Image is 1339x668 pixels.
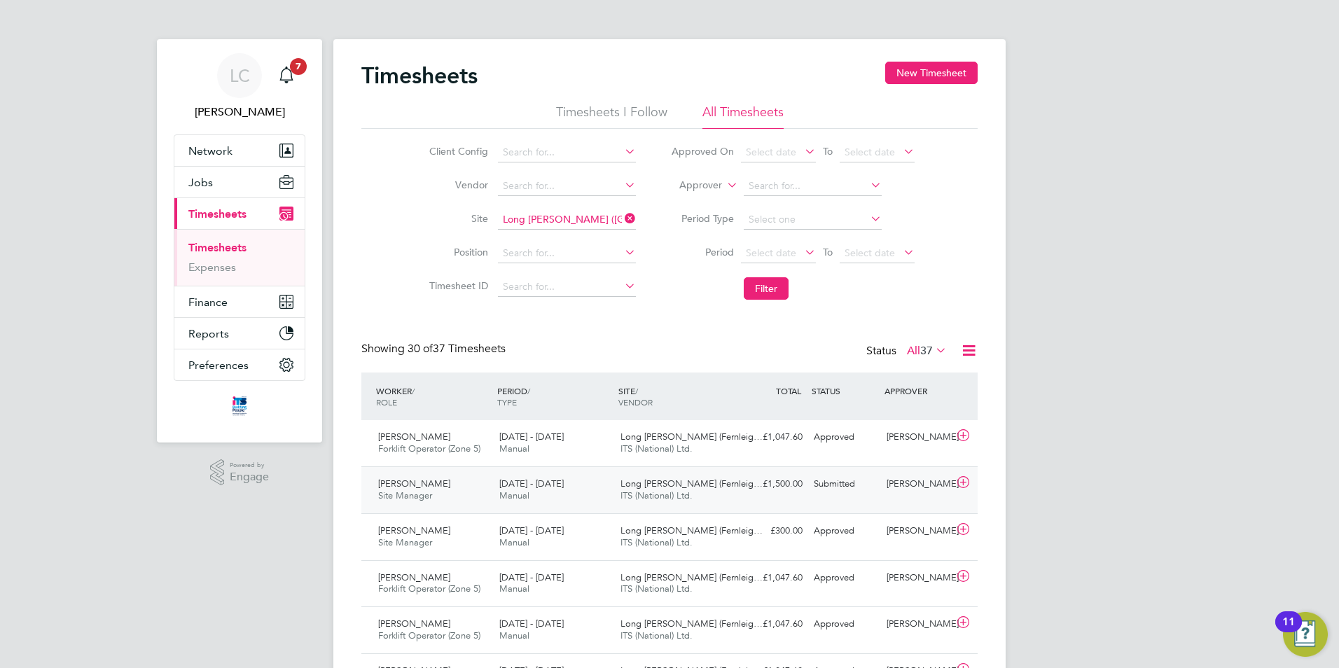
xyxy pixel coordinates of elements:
span: VENDOR [618,396,653,408]
label: Site [425,212,488,225]
span: 37 [920,344,933,358]
span: Jobs [188,176,213,189]
div: Timesheets [174,229,305,286]
span: Site Manager [378,489,432,501]
a: Timesheets [188,241,247,254]
div: 11 [1282,622,1295,640]
span: TYPE [497,396,517,408]
label: Position [425,246,488,258]
div: £1,047.60 [735,566,808,590]
span: [PERSON_NAME] [378,478,450,489]
span: TOTAL [776,385,801,396]
input: Select one [744,210,882,230]
span: To [819,142,837,160]
span: [DATE] - [DATE] [499,571,564,583]
span: [PERSON_NAME] [378,431,450,443]
span: [PERSON_NAME] [378,524,450,536]
div: £300.00 [735,520,808,543]
div: [PERSON_NAME] [881,426,954,449]
span: Reports [188,327,229,340]
a: Expenses [188,260,236,274]
label: Approver [659,179,722,193]
h2: Timesheets [361,62,478,90]
button: Jobs [174,167,305,197]
span: Network [188,144,233,158]
span: [DATE] - [DATE] [499,478,564,489]
div: Submitted [808,473,881,496]
span: ITS (National) Ltd. [620,443,693,454]
div: £1,047.60 [735,613,808,636]
button: Network [174,135,305,166]
div: SITE [615,378,736,415]
span: [DATE] - [DATE] [499,524,564,536]
span: Timesheets [188,207,247,221]
div: Approved [808,566,881,590]
input: Search for... [498,277,636,297]
span: 30 of [408,342,433,356]
input: Search for... [498,244,636,263]
div: Approved [808,426,881,449]
span: To [819,243,837,261]
span: / [527,385,530,396]
span: Select date [746,146,796,158]
span: Select date [845,146,895,158]
button: Filter [744,277,789,300]
label: Timesheet ID [425,279,488,292]
div: Approved [808,613,881,636]
span: [PERSON_NAME] [378,618,450,629]
span: Forklift Operator (Zone 5) [378,443,480,454]
span: [DATE] - [DATE] [499,618,564,629]
span: Manual [499,629,529,641]
label: Client Config [425,145,488,158]
span: Long [PERSON_NAME] (Fernleig… [620,618,763,629]
span: [PERSON_NAME] [378,571,450,583]
label: Period Type [671,212,734,225]
span: Preferences [188,359,249,372]
span: Select date [845,246,895,259]
li: Timesheets I Follow [556,104,667,129]
label: All [907,344,947,358]
div: Approved [808,520,881,543]
span: Long [PERSON_NAME] (Fernleig… [620,571,763,583]
span: Engage [230,471,269,483]
div: Showing [361,342,508,356]
span: ITS (National) Ltd. [620,629,693,641]
div: £1,500.00 [735,473,808,496]
button: Preferences [174,349,305,380]
label: Approved On [671,145,734,158]
div: £1,047.60 [735,426,808,449]
div: Status [866,342,950,361]
span: ITS (National) Ltd. [620,536,693,548]
span: Finance [188,295,228,309]
span: Manual [499,443,529,454]
span: Manual [499,489,529,501]
span: Select date [746,246,796,259]
input: Search for... [744,176,882,196]
span: Long [PERSON_NAME] (Fernleig… [620,431,763,443]
button: New Timesheet [885,62,978,84]
a: LC[PERSON_NAME] [174,53,305,120]
button: Timesheets [174,198,305,229]
span: Manual [499,583,529,594]
span: / [635,385,638,396]
label: Period [671,246,734,258]
label: Vendor [425,179,488,191]
input: Search for... [498,210,636,230]
span: ROLE [376,396,397,408]
span: ITS (National) Ltd. [620,583,693,594]
span: Forklift Operator (Zone 5) [378,583,480,594]
li: All Timesheets [702,104,784,129]
button: Finance [174,286,305,317]
span: ITS (National) Ltd. [620,489,693,501]
div: APPROVER [881,378,954,403]
span: Louis Crawford [174,104,305,120]
div: PERIOD [494,378,615,415]
span: 37 Timesheets [408,342,506,356]
a: Powered byEngage [210,459,270,486]
button: Open Resource Center, 11 new notifications [1283,612,1328,657]
span: / [412,385,415,396]
a: 7 [272,53,300,98]
span: Long [PERSON_NAME] (Fernleig… [620,524,763,536]
input: Search for... [498,176,636,196]
div: [PERSON_NAME] [881,566,954,590]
